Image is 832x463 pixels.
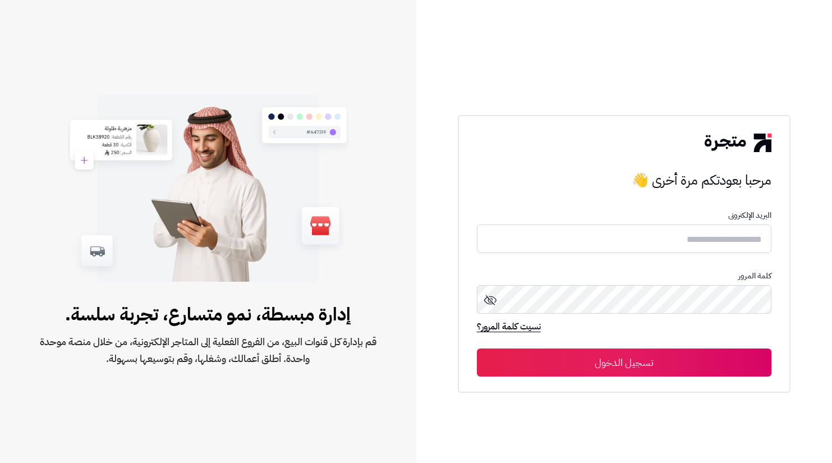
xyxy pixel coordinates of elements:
[477,169,771,191] h3: مرحبا بعودتكم مرة أخرى 👋
[36,333,380,367] span: قم بإدارة كل قنوات البيع، من الفروع الفعلية إلى المتاجر الإلكترونية، من خلال منصة موحدة واحدة. أط...
[477,272,771,281] p: كلمة المرور
[36,301,380,328] span: إدارة مبسطة، نمو متسارع، تجربة سلسة.
[705,134,771,152] img: logo-2.png
[477,211,771,220] p: البريد الإلكترونى
[477,320,541,336] a: نسيت كلمة المرور؟
[477,349,771,377] button: تسجيل الدخول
